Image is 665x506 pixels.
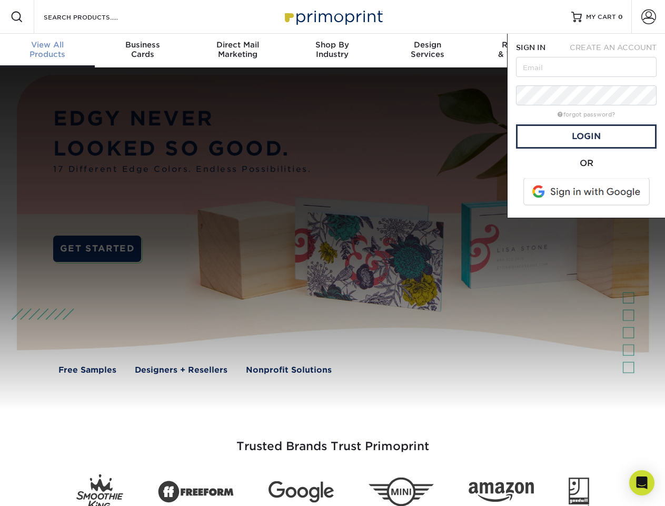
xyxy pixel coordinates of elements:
[516,43,545,52] span: SIGN IN
[516,57,657,77] input: Email
[95,40,190,59] div: Cards
[285,40,380,50] span: Shop By
[569,478,589,506] img: Goodwill
[629,470,654,495] div: Open Intercom Messenger
[285,40,380,59] div: Industry
[285,34,380,67] a: Shop ByIndustry
[475,34,570,67] a: Resources& Templates
[516,124,657,149] a: Login
[269,481,334,503] img: Google
[190,40,285,59] div: Marketing
[43,11,145,23] input: SEARCH PRODUCTS.....
[280,5,385,28] img: Primoprint
[570,43,657,52] span: CREATE AN ACCOUNT
[618,13,623,21] span: 0
[95,34,190,67] a: BusinessCards
[475,40,570,50] span: Resources
[516,157,657,170] div: OR
[95,40,190,50] span: Business
[558,111,615,118] a: forgot password?
[475,40,570,59] div: & Templates
[3,474,90,502] iframe: Google Customer Reviews
[380,40,475,50] span: Design
[586,13,616,22] span: MY CART
[380,34,475,67] a: DesignServices
[25,414,641,466] h3: Trusted Brands Trust Primoprint
[190,40,285,50] span: Direct Mail
[469,482,534,502] img: Amazon
[380,40,475,59] div: Services
[190,34,285,67] a: Direct MailMarketing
